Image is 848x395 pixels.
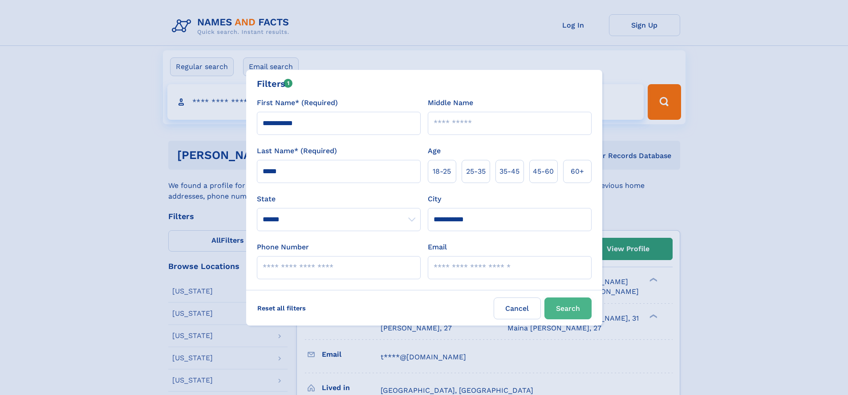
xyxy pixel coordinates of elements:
[571,166,584,177] span: 60+
[257,98,338,108] label: First Name* (Required)
[257,242,309,252] label: Phone Number
[428,146,441,156] label: Age
[499,166,519,177] span: 35‑45
[428,242,447,252] label: Email
[494,297,541,319] label: Cancel
[257,146,337,156] label: Last Name* (Required)
[466,166,486,177] span: 25‑35
[428,194,441,204] label: City
[428,98,473,108] label: Middle Name
[252,297,312,319] label: Reset all filters
[533,166,554,177] span: 45‑60
[257,194,421,204] label: State
[433,166,451,177] span: 18‑25
[257,77,293,90] div: Filters
[544,297,592,319] button: Search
